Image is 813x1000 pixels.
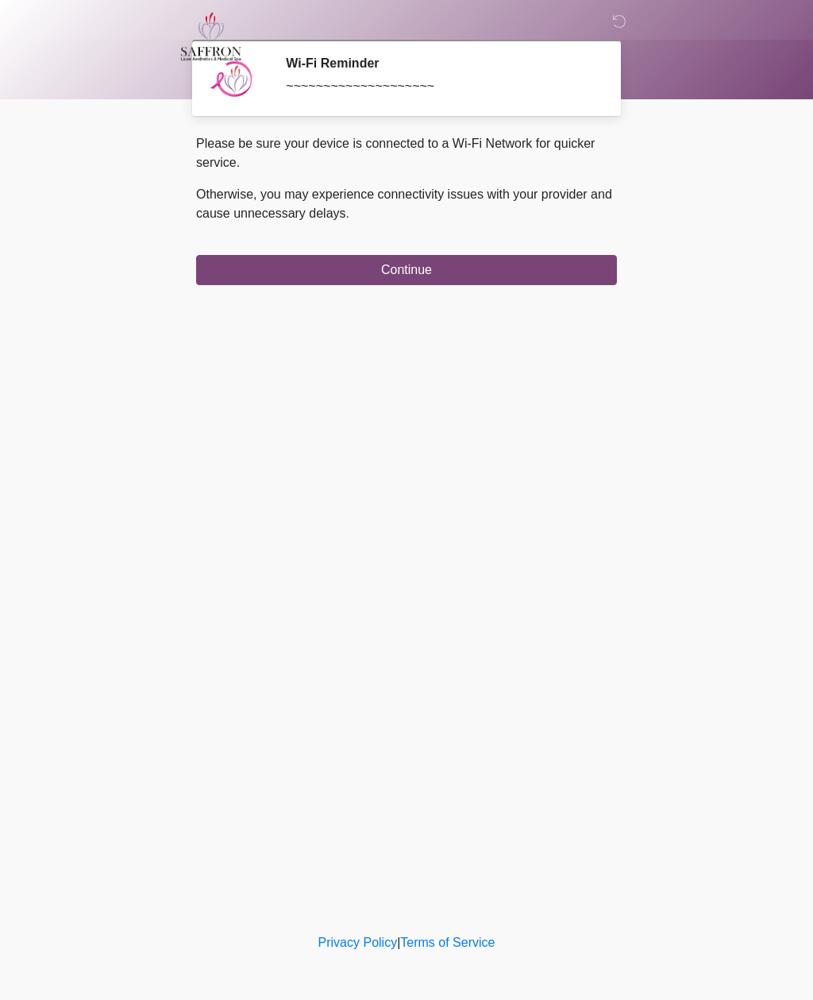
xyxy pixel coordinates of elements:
[196,185,617,223] p: Otherwise, you may experience connectivity issues with your provider and cause unnecessary delays
[400,936,495,949] a: Terms of Service
[318,936,398,949] a: Privacy Policy
[180,12,242,61] img: Saffron Laser Aesthetics and Medical Spa Logo
[286,77,593,96] div: ~~~~~~~~~~~~~~~~~~~~
[346,207,349,220] span: .
[196,134,617,172] p: Please be sure your device is connected to a Wi-Fi Network for quicker service.
[208,56,256,103] img: Agent Avatar
[196,255,617,285] button: Continue
[397,936,400,949] a: |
